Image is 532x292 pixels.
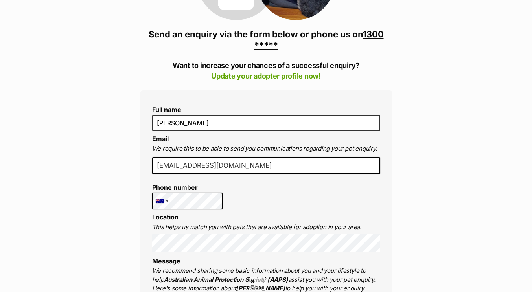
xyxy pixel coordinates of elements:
input: E.g. Jimmy Chew [152,115,380,131]
span: Close [249,277,266,291]
strong: [PERSON_NAME] [236,285,285,292]
p: We require this to be able to send you communications regarding your pet enquiry. [152,144,380,153]
h3: Send an enquiry via the form below or phone us on [140,29,392,51]
label: Phone number [152,184,223,191]
label: Location [152,213,179,221]
strong: Australian Animal Protection Society (AAPS) [164,276,288,283]
div: Australia: +61 [153,193,171,209]
label: Full name [152,106,380,113]
label: Email [152,135,169,143]
a: Update your adopter profile now! [211,72,321,80]
label: Message [152,257,180,265]
p: Want to increase your chances of a successful enquiry? [140,60,392,81]
p: This helps us match you with pets that are available for adoption in your area. [152,223,380,232]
